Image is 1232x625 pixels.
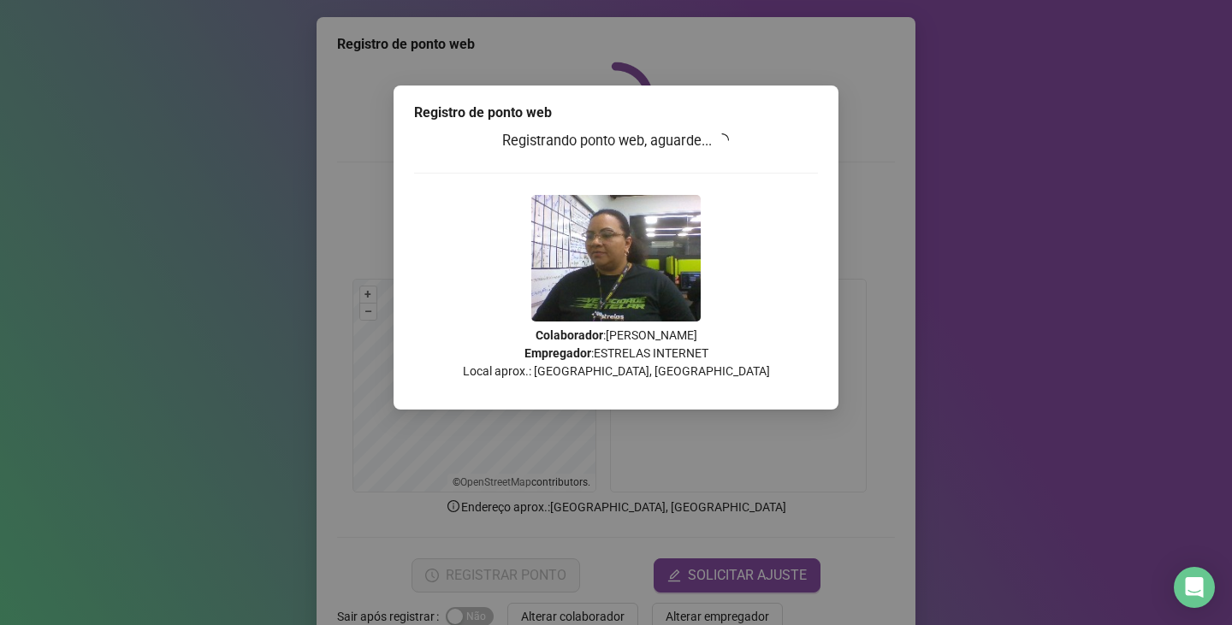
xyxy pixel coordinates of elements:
[524,346,591,360] strong: Empregador
[414,103,818,123] div: Registro de ponto web
[1174,567,1215,608] div: Open Intercom Messenger
[414,130,818,152] h3: Registrando ponto web, aguarde...
[531,195,701,321] img: 2Q==
[536,328,603,342] strong: Colaborador
[714,132,731,150] span: loading
[414,327,818,380] p: : [PERSON_NAME] : ESTRELAS INTERNET Local aprox.: [GEOGRAPHIC_DATA], [GEOGRAPHIC_DATA]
